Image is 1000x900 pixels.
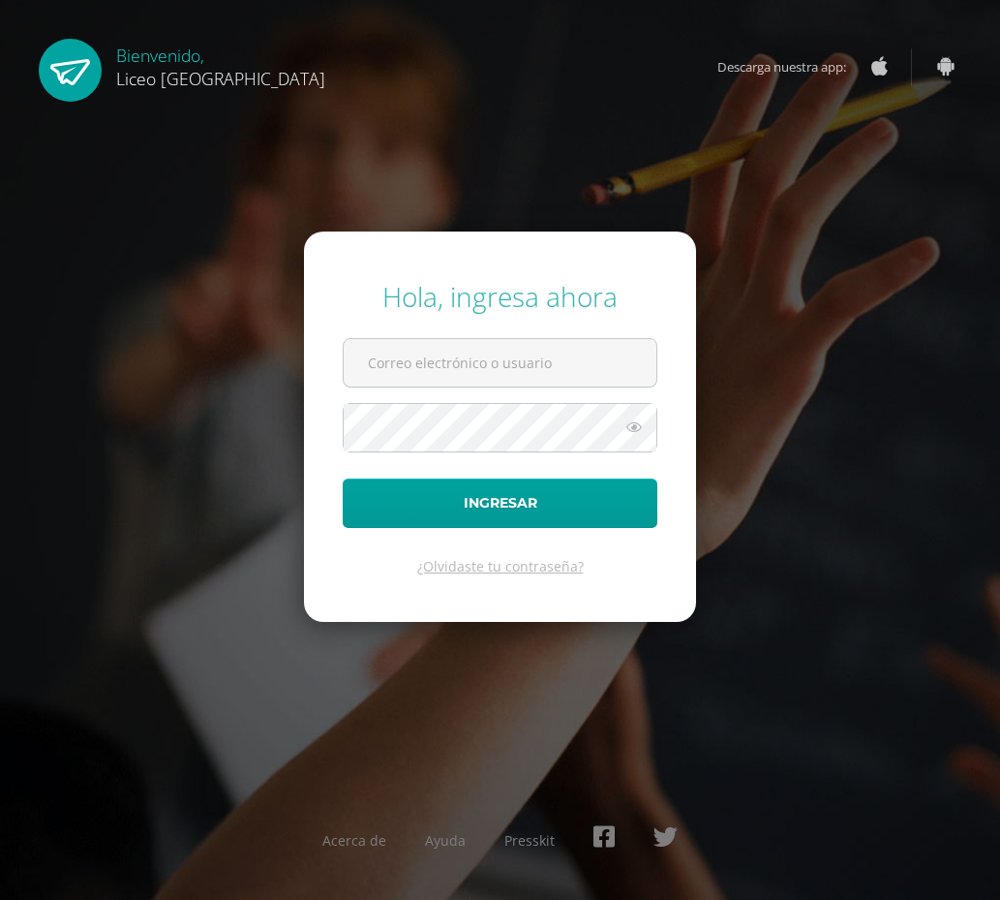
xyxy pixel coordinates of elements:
[343,479,657,528] button: Ingresar
[717,48,865,85] span: Descarga nuestra app:
[417,557,584,575] a: ¿Olvidaste tu contraseña?
[116,67,325,90] span: Liceo [GEOGRAPHIC_DATA]
[116,39,325,90] div: Bienvenido,
[344,339,656,387] input: Correo electrónico o usuario
[343,278,657,315] div: Hola, ingresa ahora
[322,831,386,850] a: Acerca de
[425,831,466,850] a: Ayuda
[504,831,555,850] a: Presskit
